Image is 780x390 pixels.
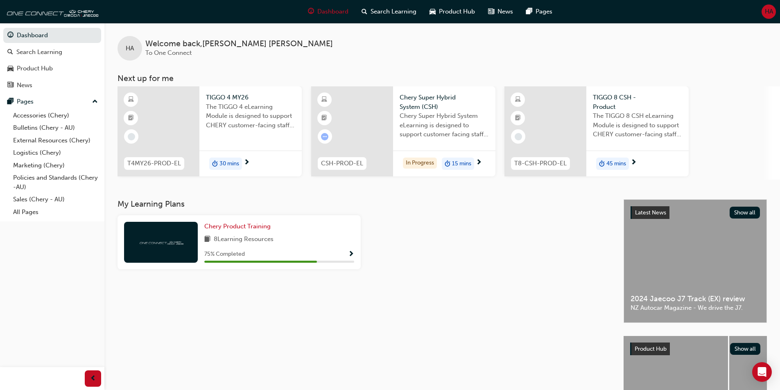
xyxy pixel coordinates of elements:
[445,158,450,169] span: duration-icon
[520,3,559,20] a: pages-iconPages
[439,7,475,16] span: Product Hub
[10,147,101,159] a: Logistics (Chery)
[631,159,637,167] span: next-icon
[515,133,522,140] span: learningRecordVerb_NONE-icon
[204,250,245,259] span: 75 % Completed
[7,49,13,56] span: search-icon
[593,93,682,111] span: TIGGO 8 CSH - Product
[206,102,295,130] span: The TIGGO 4 eLearning Module is designed to support CHERY customer-facing staff with the product ...
[515,95,521,105] span: learningResourceType_ELEARNING-icon
[206,93,295,102] span: TIGGO 4 MY26
[92,97,98,107] span: up-icon
[317,7,348,16] span: Dashboard
[452,159,471,169] span: 15 mins
[631,206,760,219] a: Latest NewsShow all
[631,294,760,304] span: 2024 Jaecoo J7 Track (EX) review
[635,345,667,352] span: Product Hub
[488,7,494,17] span: news-icon
[10,171,101,193] a: Policies and Standards (Chery -AU)
[126,44,134,53] span: HA
[482,3,520,20] a: news-iconNews
[400,93,489,111] span: Chery Super Hybrid System (CSH)
[403,158,437,169] div: In Progress
[3,94,101,109] button: Pages
[17,97,34,106] div: Pages
[536,7,552,16] span: Pages
[17,81,32,90] div: News
[348,249,354,259] button: Show Progress
[219,159,239,169] span: 30 mins
[10,193,101,206] a: Sales (Chery - AU)
[762,5,776,19] button: HA
[630,343,760,356] a: Product HubShow all
[3,26,101,94] button: DashboardSearch LearningProduct HubNews
[3,61,101,76] a: Product Hub
[4,3,98,20] img: oneconnect
[765,7,773,16] span: HA
[311,86,495,176] a: CSH-PROD-ELChery Super Hybrid System (CSH)Chery Super Hybrid System eLearning is designed to supp...
[430,7,436,17] span: car-icon
[204,222,274,231] a: Chery Product Training
[127,159,181,168] span: T4MY26-PROD-EL
[10,122,101,134] a: Bulletins (Chery - AU)
[400,111,489,139] span: Chery Super Hybrid System eLearning is designed to support customer facing staff with the underst...
[348,251,354,258] span: Show Progress
[624,199,767,323] a: Latest NewsShow all2024 Jaecoo J7 Track (EX) reviewNZ Autocar Magazine - We drive the J7.
[593,111,682,139] span: The TIGGO 8 CSH eLearning Module is designed to support CHERY customer-facing staff with the prod...
[308,7,314,17] span: guage-icon
[3,45,101,60] a: Search Learning
[497,7,513,16] span: News
[730,343,761,355] button: Show all
[10,134,101,147] a: External Resources (Chery)
[514,159,567,168] span: T8-CSH-PROD-EL
[635,209,666,216] span: Latest News
[145,39,333,49] span: Welcome back , [PERSON_NAME] [PERSON_NAME]
[10,159,101,172] a: Marketing (Chery)
[321,113,327,124] span: booktick-icon
[10,206,101,219] a: All Pages
[321,133,328,140] span: learningRecordVerb_ATTEMPT-icon
[204,234,210,245] span: book-icon
[355,3,423,20] a: search-iconSearch Learning
[476,159,482,167] span: next-icon
[244,159,250,167] span: next-icon
[3,28,101,43] a: Dashboard
[321,95,327,105] span: learningResourceType_ELEARNING-icon
[138,238,183,246] img: oneconnect
[90,374,96,384] span: prev-icon
[7,65,14,72] span: car-icon
[606,159,626,169] span: 45 mins
[362,7,367,17] span: search-icon
[752,362,772,382] div: Open Intercom Messenger
[7,98,14,106] span: pages-icon
[7,82,14,89] span: news-icon
[128,113,134,124] span: booktick-icon
[10,109,101,122] a: Accessories (Chery)
[118,86,302,176] a: T4MY26-PROD-ELTIGGO 4 MY26The TIGGO 4 eLearning Module is designed to support CHERY customer-faci...
[16,47,62,57] div: Search Learning
[104,74,780,83] h3: Next up for me
[321,159,363,168] span: CSH-PROD-EL
[3,78,101,93] a: News
[128,133,135,140] span: learningRecordVerb_NONE-icon
[515,113,521,124] span: booktick-icon
[371,7,416,16] span: Search Learning
[145,49,192,56] span: To One Connect
[730,207,760,219] button: Show all
[214,234,274,245] span: 8 Learning Resources
[599,158,605,169] span: duration-icon
[128,95,134,105] span: learningResourceType_ELEARNING-icon
[526,7,532,17] span: pages-icon
[17,64,53,73] div: Product Hub
[212,158,218,169] span: duration-icon
[301,3,355,20] a: guage-iconDashboard
[631,303,760,313] span: NZ Autocar Magazine - We drive the J7.
[504,86,689,176] a: T8-CSH-PROD-ELTIGGO 8 CSH - ProductThe TIGGO 8 CSH eLearning Module is designed to support CHERY ...
[204,223,271,230] span: Chery Product Training
[423,3,482,20] a: car-iconProduct Hub
[118,199,610,209] h3: My Learning Plans
[7,32,14,39] span: guage-icon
